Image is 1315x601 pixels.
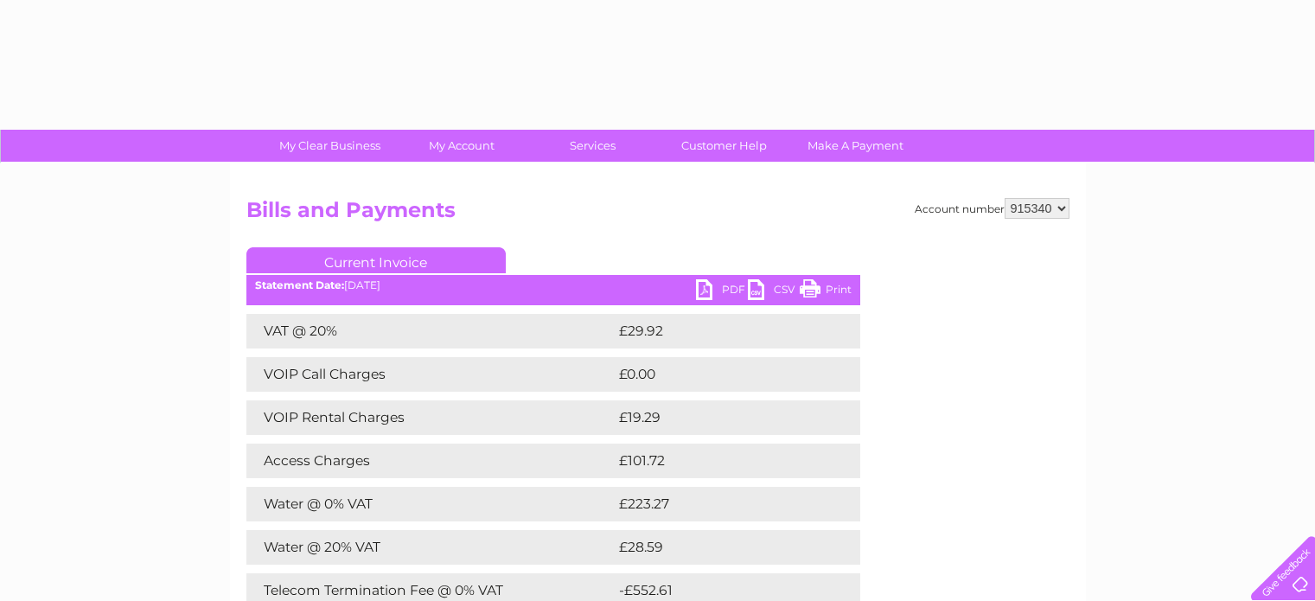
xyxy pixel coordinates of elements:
td: £0.00 [615,357,820,392]
td: £223.27 [615,487,829,521]
a: CSV [748,279,800,304]
a: Customer Help [653,130,795,162]
a: Make A Payment [784,130,927,162]
div: Account number [915,198,1069,219]
a: Current Invoice [246,247,506,273]
div: [DATE] [246,279,860,291]
td: Water @ 20% VAT [246,530,615,565]
a: Print [800,279,852,304]
a: Services [521,130,664,162]
td: VOIP Rental Charges [246,400,615,435]
td: £19.29 [615,400,824,435]
td: VOIP Call Charges [246,357,615,392]
a: My Account [390,130,533,162]
h2: Bills and Payments [246,198,1069,231]
a: My Clear Business [259,130,401,162]
td: Water @ 0% VAT [246,487,615,521]
a: PDF [696,279,748,304]
td: VAT @ 20% [246,314,615,348]
td: £101.72 [615,444,827,478]
b: Statement Date: [255,278,344,291]
td: £28.59 [615,530,826,565]
td: Access Charges [246,444,615,478]
td: £29.92 [615,314,826,348]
